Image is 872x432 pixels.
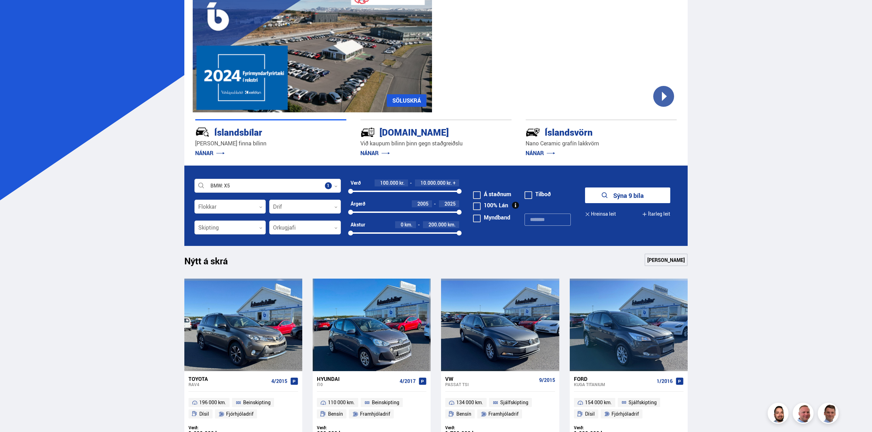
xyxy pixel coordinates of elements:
[360,126,487,138] div: [DOMAIN_NAME]
[445,382,536,387] div: Passat TSI
[199,398,226,407] span: 196 000 km.
[226,410,254,418] span: Fjórhjóladrif
[819,404,840,425] img: FbJEzSuNWCJXmdc-.webp
[585,410,595,418] span: Dísil
[645,254,688,266] a: [PERSON_NAME]
[372,398,399,407] span: Beinskipting
[445,200,456,207] span: 2025
[189,376,269,382] div: Toyota
[195,139,346,147] p: [PERSON_NAME] finna bílinn
[447,180,452,186] span: kr.
[6,3,26,24] button: Opna LiveChat spjallviðmót
[453,180,456,186] span: +
[445,376,536,382] div: VW
[657,378,673,384] span: 1/2016
[380,179,398,186] span: 100.000
[189,425,243,430] div: Verð:
[456,398,483,407] span: 134 000 km.
[195,126,322,138] div: Íslandsbílar
[473,215,510,220] label: Myndband
[317,382,397,387] div: i10
[500,398,528,407] span: Sjálfskipting
[401,221,403,228] span: 0
[585,187,670,203] button: Sýna 9 bíla
[351,201,365,207] div: Árgerð
[629,398,657,407] span: Sjálfskipting
[360,149,390,157] a: NÁNAR
[574,382,654,387] div: Kuga TITANIUM
[417,200,429,207] span: 2005
[574,376,654,382] div: Ford
[456,410,471,418] span: Bensín
[243,398,271,407] span: Beinskipting
[473,191,511,197] label: Á staðnum
[525,191,551,197] label: Tilboð
[317,376,397,382] div: Hyundai
[189,382,269,387] div: RAV4
[351,222,365,227] div: Akstur
[445,425,500,430] div: Verð:
[526,126,652,138] div: Íslandsvörn
[360,139,512,147] p: Við kaupum bílinn þinn gegn staðgreiðslu
[488,410,519,418] span: Framhjóladrif
[642,206,670,222] button: Ítarleg leit
[399,180,405,186] span: kr.
[328,398,355,407] span: 110 000 km.
[199,410,209,418] span: Dísil
[421,179,446,186] span: 10.000.000
[317,425,372,430] div: Verð:
[574,425,629,430] div: Verð:
[448,222,456,227] span: km.
[184,256,240,270] h1: Nýtt á skrá
[526,139,677,147] p: Nano Ceramic grafín lakkvörn
[794,404,815,425] img: siFngHWaQ9KaOqBr.png
[429,221,447,228] span: 200.000
[405,222,413,227] span: km.
[387,94,426,107] a: SÖLUSKRÁ
[611,410,639,418] span: Fjórhjóladrif
[195,125,210,139] img: JRvxyua_JYH6wB4c.svg
[351,180,361,186] div: Verð
[195,149,225,157] a: NÁNAR
[400,378,416,384] span: 4/2017
[360,125,375,139] img: tr5P-W3DuiFaO7aO.svg
[473,202,508,208] label: 100% Lán
[585,398,612,407] span: 154 000 km.
[526,125,540,139] img: -Svtn6bYgwAsiwNX.svg
[271,378,287,384] span: 4/2015
[526,149,555,157] a: NÁNAR
[360,410,390,418] span: Framhjóladrif
[539,377,555,383] span: 9/2015
[328,410,343,418] span: Bensín
[769,404,790,425] img: nhp88E3Fdnt1Opn2.png
[585,206,616,222] button: Hreinsa leit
